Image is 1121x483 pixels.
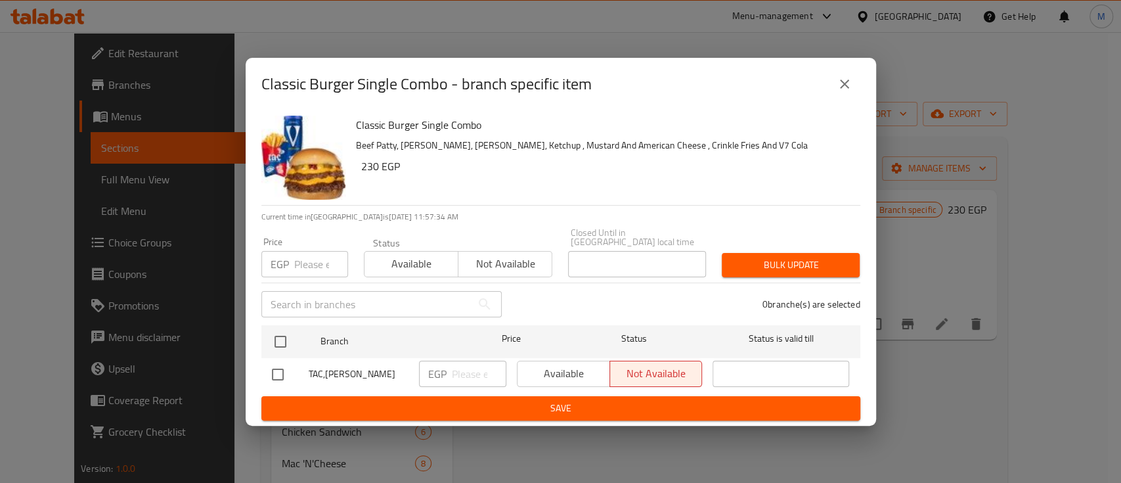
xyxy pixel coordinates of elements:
h2: Classic Burger Single Combo - branch specific item [261,74,592,95]
span: TAC,[PERSON_NAME] [309,366,408,382]
span: Save [272,400,850,417]
input: Search in branches [261,291,472,317]
p: 0 branche(s) are selected [762,298,860,311]
span: Status [565,331,702,347]
button: close [829,68,860,100]
p: Beef Patty, [PERSON_NAME], [PERSON_NAME], Ketchup , Mustard And American Cheese , Crinkle Fries A... [356,137,850,154]
span: Price [468,331,555,347]
button: Available [364,251,458,277]
h6: Classic Burger Single Combo [356,116,850,134]
input: Please enter price [294,251,348,277]
h6: 230 EGP [361,157,850,175]
p: EGP [428,366,447,382]
p: Current time in [GEOGRAPHIC_DATA] is [DATE] 11:57:34 AM [261,211,860,223]
button: Bulk update [722,253,860,277]
span: Not available [464,254,547,273]
img: Classic Burger Single Combo [261,116,345,200]
span: Status is valid till [713,331,849,347]
span: Available [370,254,453,273]
button: Not available [458,251,552,277]
span: Bulk update [732,257,849,273]
input: Please enter price [452,361,506,387]
span: Branch [320,333,457,350]
p: EGP [271,256,289,272]
button: Save [261,396,860,421]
